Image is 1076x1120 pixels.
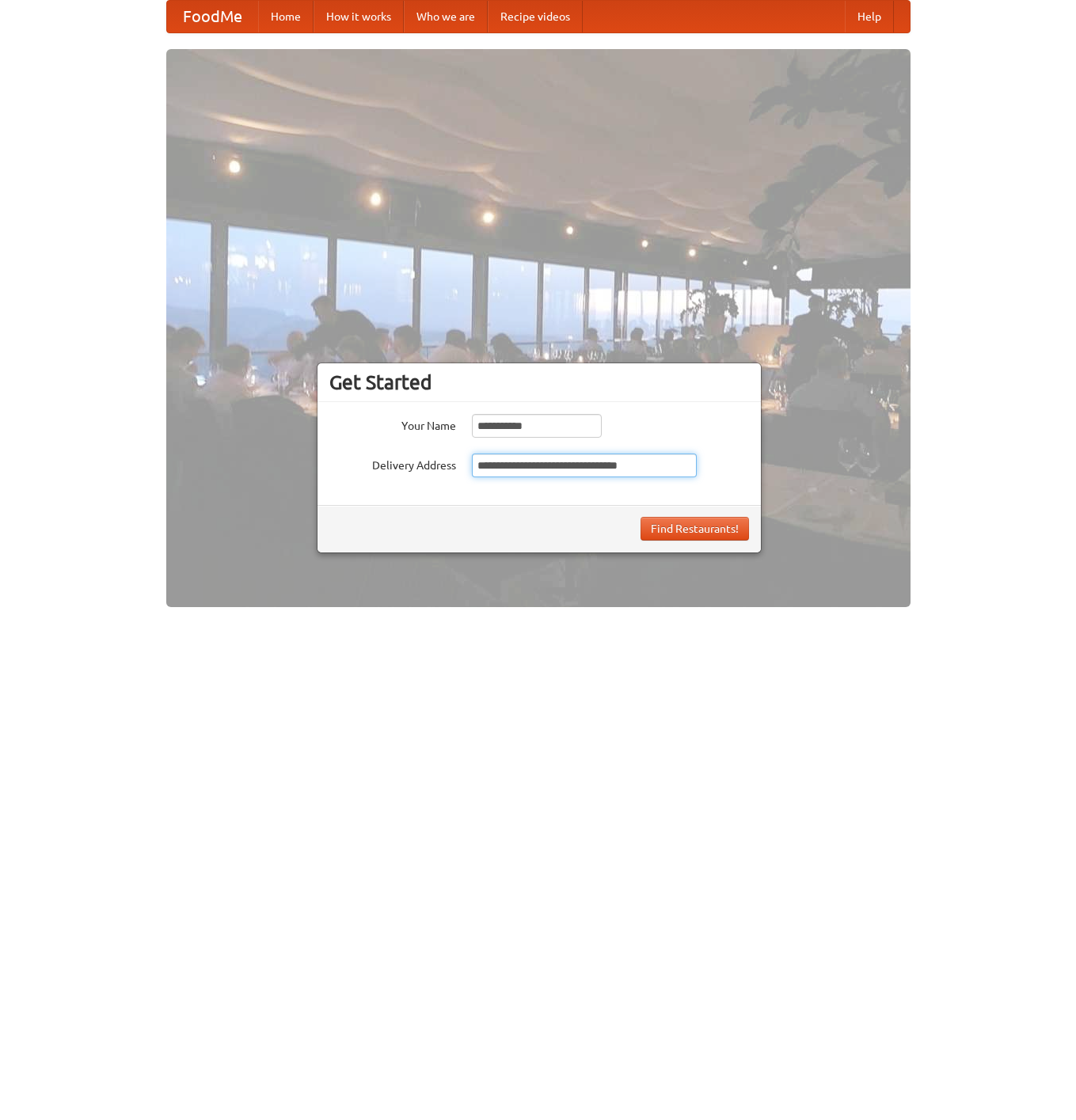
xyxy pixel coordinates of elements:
a: Help [845,1,894,32]
h3: Get Started [329,370,749,394]
a: How it works [314,1,404,32]
a: FoodMe [167,1,258,32]
label: Delivery Address [329,454,456,473]
a: Home [258,1,314,32]
a: Recipe videos [488,1,583,32]
label: Your Name [329,414,456,434]
button: Find Restaurants! [641,517,749,541]
a: Who we are [404,1,488,32]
